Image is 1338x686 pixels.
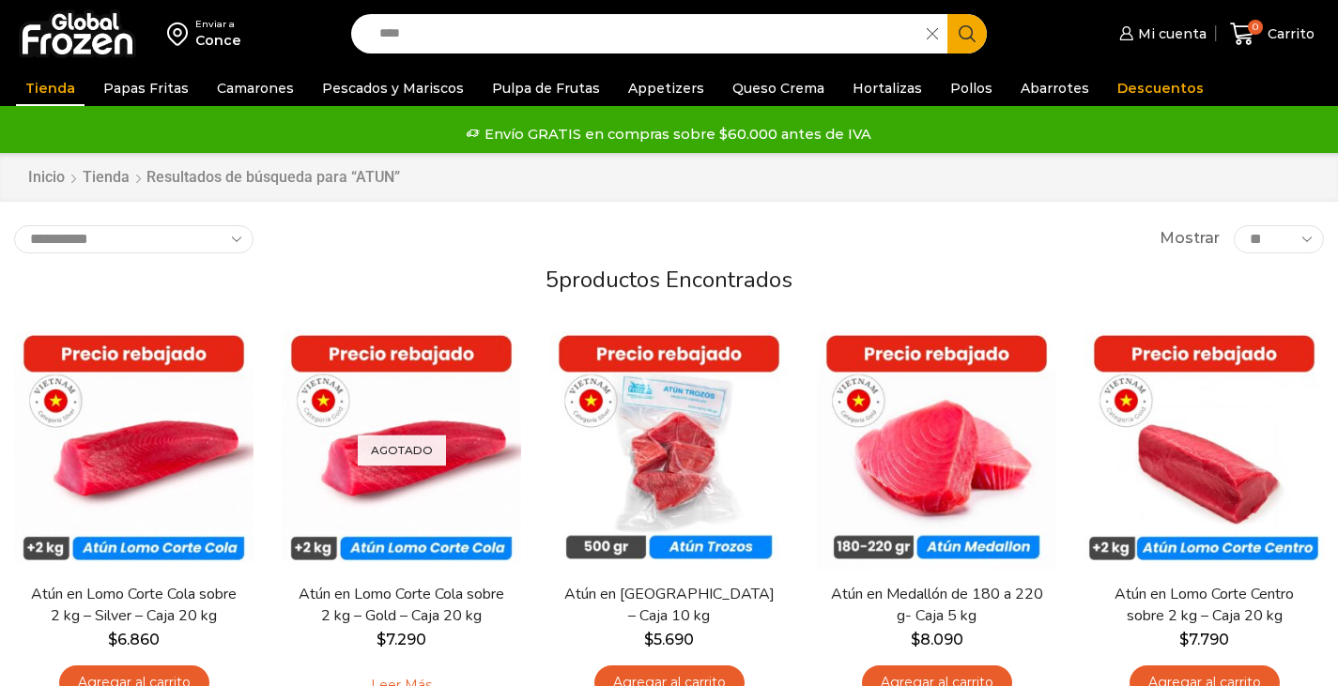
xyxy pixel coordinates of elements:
[723,70,834,106] a: Queso Crema
[377,631,386,648] span: $
[146,168,400,186] h1: Resultados de búsqueda para “ATUN”
[27,167,400,189] nav: Breadcrumb
[358,434,446,465] p: Agotado
[1011,70,1099,106] a: Abarrotes
[1248,20,1263,35] span: 0
[1225,12,1319,56] a: 0 Carrito
[82,167,131,189] a: Tienda
[94,70,198,106] a: Papas Fritas
[561,584,777,627] a: Atún en [GEOGRAPHIC_DATA] – Caja 10 kg
[1133,24,1207,43] span: Mi cuenta
[1160,228,1220,250] span: Mostrar
[1263,24,1315,43] span: Carrito
[313,70,473,106] a: Pescados y Mariscos
[947,14,987,53] button: Search button
[911,631,920,648] span: $
[195,31,241,50] div: Conce
[1097,584,1313,627] a: Atún en Lomo Corte Centro sobre 2 kg – Caja 20 kg
[208,70,303,106] a: Camarones
[377,631,426,648] bdi: 7.290
[1179,631,1189,648] span: $
[644,631,654,648] span: $
[559,265,792,295] span: productos encontrados
[619,70,714,106] a: Appetizers
[167,18,195,50] img: address-field-icon.svg
[195,18,241,31] div: Enviar a
[108,631,160,648] bdi: 6.860
[14,225,254,253] select: Pedido de la tienda
[16,70,85,106] a: Tienda
[1108,70,1213,106] a: Descuentos
[1179,631,1229,648] bdi: 7.790
[843,70,931,106] a: Hortalizas
[294,584,510,627] a: Atún en Lomo Corte Cola sobre 2 kg – Gold – Caja 20 kg
[1115,15,1207,53] a: Mi cuenta
[941,70,1002,106] a: Pollos
[546,265,559,295] span: 5
[829,584,1045,627] a: Atún en Medallón de 180 a 220 g- Caja 5 kg
[483,70,609,106] a: Pulpa de Frutas
[26,584,242,627] a: Atún en Lomo Corte Cola sobre 2 kg – Silver – Caja 20 kg
[27,167,66,189] a: Inicio
[644,631,694,648] bdi: 5.690
[108,631,117,648] span: $
[911,631,963,648] bdi: 8.090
